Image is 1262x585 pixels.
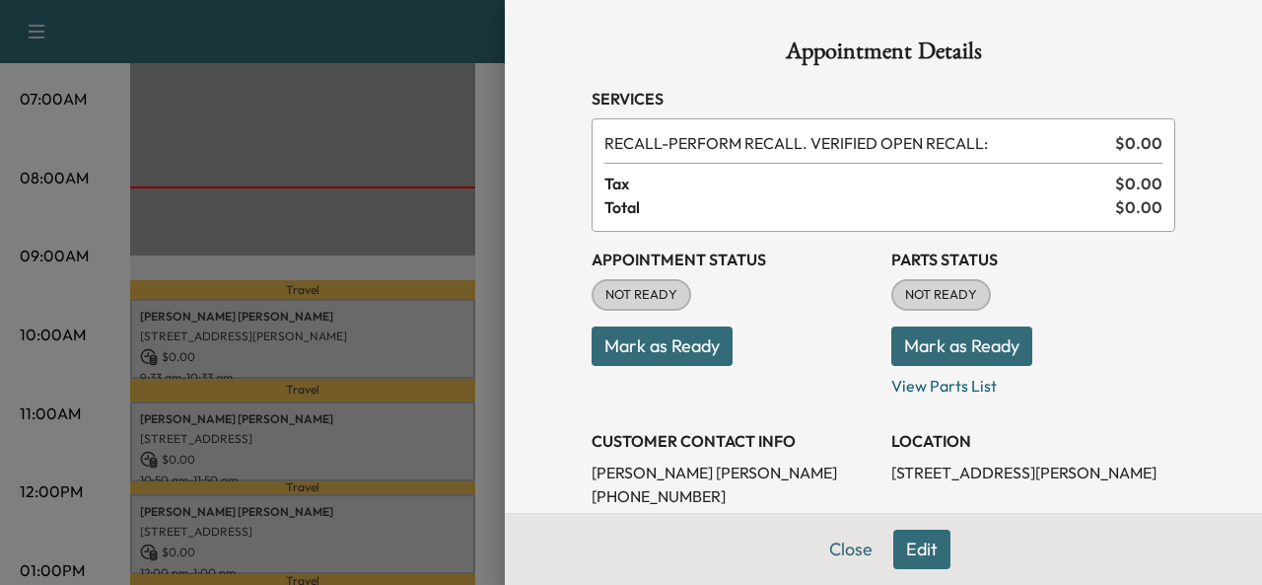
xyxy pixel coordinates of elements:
[592,484,876,508] p: [PHONE_NUMBER]
[592,39,1175,71] h1: Appointment Details
[891,429,1175,453] h3: LOCATION
[816,530,885,569] button: Close
[1115,195,1162,219] span: $ 0.00
[891,461,1175,484] p: [STREET_ADDRESS][PERSON_NAME]
[1115,172,1162,195] span: $ 0.00
[592,461,876,484] p: [PERSON_NAME] [PERSON_NAME]
[592,508,876,532] p: [EMAIL_ADDRESS][DOMAIN_NAME]
[604,195,1115,219] span: Total
[891,327,1032,366] button: Mark as Ready
[891,366,1175,398] p: View Parts List
[1115,131,1162,155] span: $ 0.00
[592,327,733,366] button: Mark as Ready
[594,285,689,305] span: NOT READY
[891,248,1175,271] h3: Parts Status
[604,131,1107,155] span: PERFORM RECALL. VERIFIED OPEN RECALL:
[604,172,1115,195] span: Tax
[592,429,876,453] h3: CUSTOMER CONTACT INFO
[893,285,989,305] span: NOT READY
[592,87,1175,110] h3: Services
[893,530,950,569] button: Edit
[592,248,876,271] h3: Appointment Status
